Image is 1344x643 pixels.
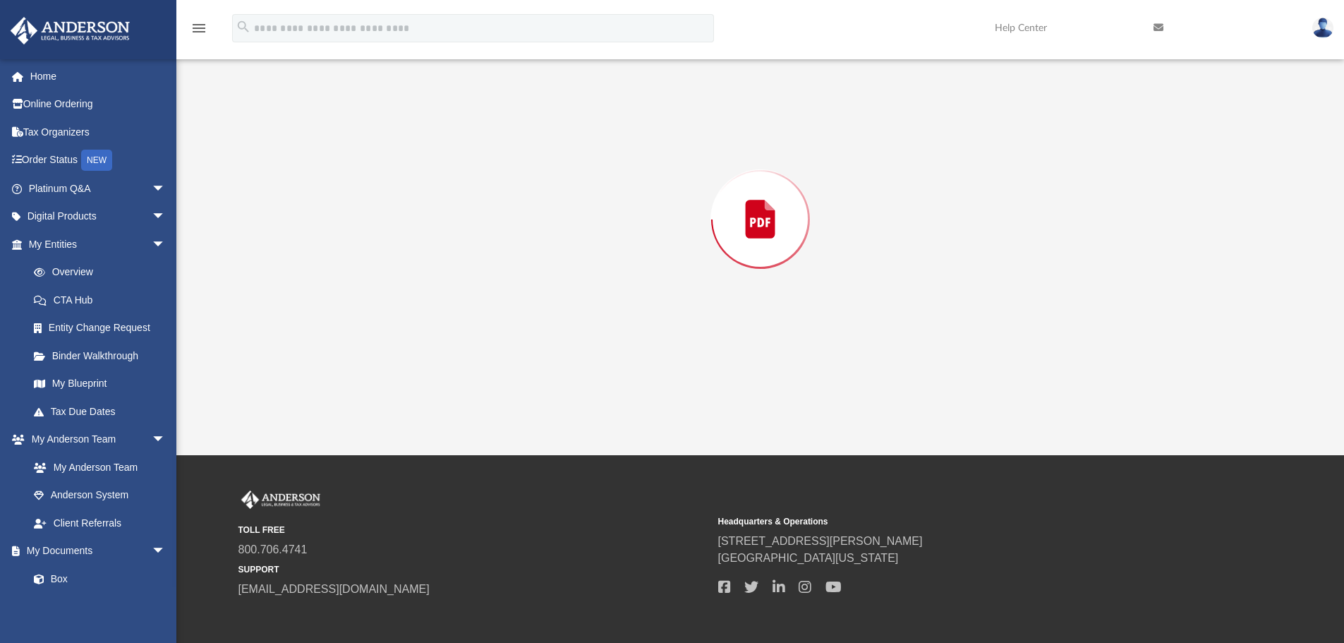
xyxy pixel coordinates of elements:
a: Platinum Q&Aarrow_drop_down [10,174,187,203]
a: [GEOGRAPHIC_DATA][US_STATE] [718,552,899,564]
a: My Documentsarrow_drop_down [10,537,180,565]
img: User Pic [1312,18,1333,38]
a: Client Referrals [20,509,180,537]
a: 800.706.4741 [238,543,308,555]
a: menu [190,27,207,37]
a: My Entitiesarrow_drop_down [10,230,187,258]
a: CTA Hub [20,286,187,314]
a: My Anderson Teamarrow_drop_down [10,426,180,454]
small: Headquarters & Operations [718,515,1188,528]
div: NEW [81,150,112,171]
a: Tax Due Dates [20,397,187,426]
a: Digital Productsarrow_drop_down [10,203,187,231]
a: Binder Walkthrough [20,342,187,370]
span: arrow_drop_down [152,203,180,232]
small: SUPPORT [238,563,708,576]
a: Order StatusNEW [10,146,187,175]
a: Tax Organizers [10,118,187,146]
img: Anderson Advisors Platinum Portal [6,17,134,44]
a: Online Ordering [10,90,187,119]
a: My Blueprint [20,370,180,398]
a: Home [10,62,187,90]
span: arrow_drop_down [152,426,180,455]
a: Overview [20,258,187,287]
span: arrow_drop_down [152,230,180,259]
i: menu [190,20,207,37]
a: Entity Change Request [20,314,187,342]
img: Anderson Advisors Platinum Portal [238,491,323,509]
a: [EMAIL_ADDRESS][DOMAIN_NAME] [238,583,430,595]
span: arrow_drop_down [152,174,180,203]
span: arrow_drop_down [152,537,180,566]
small: TOLL FREE [238,524,708,536]
i: search [236,19,251,35]
a: Box [20,565,173,593]
a: [STREET_ADDRESS][PERSON_NAME] [718,535,923,547]
a: Meeting Minutes [20,593,180,621]
a: My Anderson Team [20,453,173,481]
a: Anderson System [20,481,180,510]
